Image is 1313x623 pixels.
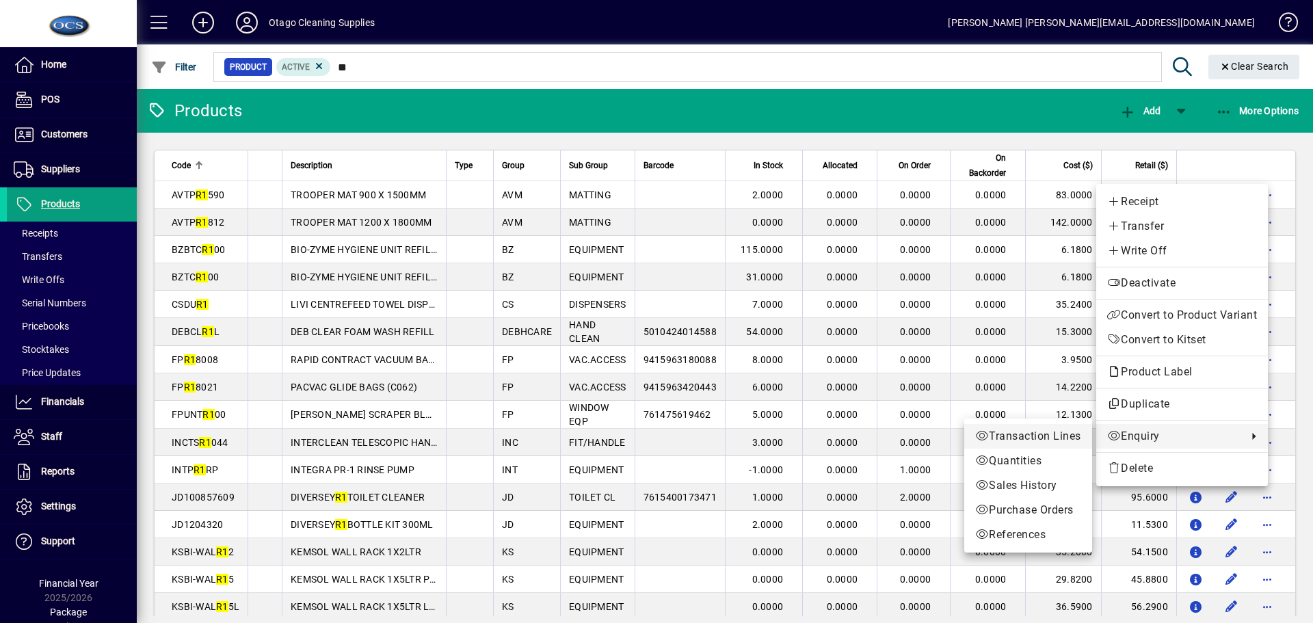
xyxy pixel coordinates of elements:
[1107,460,1257,477] span: Delete
[1107,194,1257,210] span: Receipt
[1107,243,1257,259] span: Write Off
[975,453,1081,469] span: Quantities
[1107,428,1241,445] span: Enquiry
[1107,332,1257,348] span: Convert to Kitset
[975,428,1081,445] span: Transaction Lines
[975,477,1081,494] span: Sales History
[975,527,1081,543] span: References
[1107,275,1257,291] span: Deactivate
[1107,307,1257,323] span: Convert to Product Variant
[1096,271,1268,295] button: Deactivate product
[975,502,1081,518] span: Purchase Orders
[1107,218,1257,235] span: Transfer
[1107,365,1199,378] span: Product Label
[1107,396,1257,412] span: Duplicate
